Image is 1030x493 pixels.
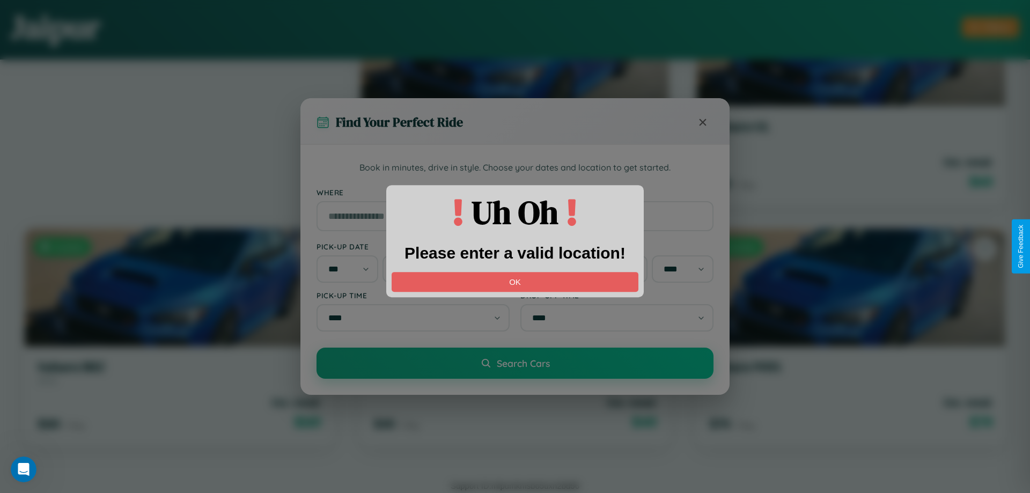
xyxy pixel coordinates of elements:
label: Pick-up Time [317,291,510,300]
p: Book in minutes, drive in style. Choose your dates and location to get started. [317,161,713,175]
label: Drop-off Date [520,242,713,251]
label: Drop-off Time [520,291,713,300]
label: Where [317,188,713,197]
h3: Find Your Perfect Ride [336,113,463,131]
span: Search Cars [497,357,550,369]
label: Pick-up Date [317,242,510,251]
